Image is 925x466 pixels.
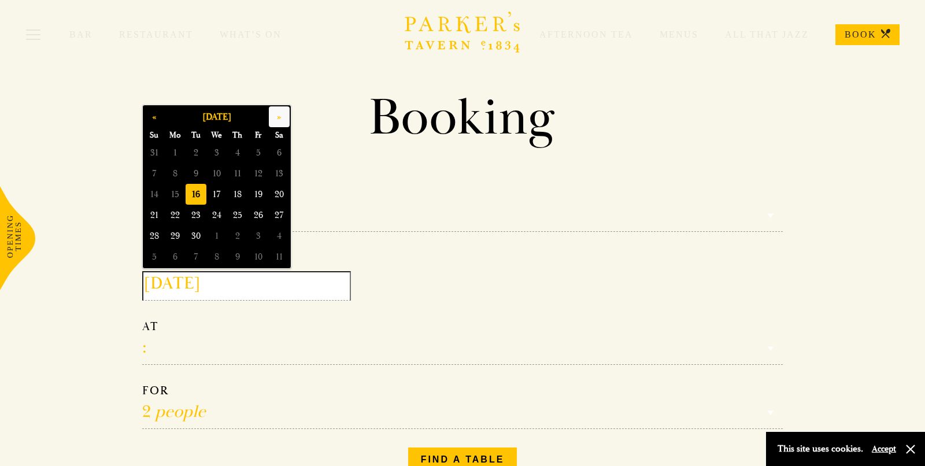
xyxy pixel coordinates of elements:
span: Tu [186,128,206,142]
span: Fr [248,128,269,142]
span: Su [144,128,165,142]
span: 11 [227,163,248,184]
span: 10 [248,246,269,267]
h1: Booking [133,87,792,149]
button: » [269,106,290,127]
button: « [144,106,165,127]
p: This site uses cookies. [778,441,863,457]
span: 31 [144,142,165,163]
span: 9 [227,246,248,267]
span: 17 [206,184,227,205]
span: 26 [248,205,269,225]
button: Accept [872,443,896,454]
span: 2 [186,142,206,163]
span: 10 [206,163,227,184]
span: 8 [206,246,227,267]
span: 13 [269,163,290,184]
span: 27 [269,205,290,225]
span: 29 [165,225,186,246]
span: 23 [186,205,206,225]
span: Mo [165,128,186,142]
span: 2 [227,225,248,246]
span: 6 [269,142,290,163]
span: 22 [165,205,186,225]
button: [DATE] [165,106,269,127]
span: 1 [165,142,186,163]
span: 9 [186,163,206,184]
span: We [206,128,227,142]
span: 12 [248,163,269,184]
span: 3 [206,142,227,163]
span: 8 [165,163,186,184]
button: Close and accept [905,443,916,455]
span: Sa [269,128,290,142]
span: 21 [144,205,165,225]
span: 3 [248,225,269,246]
span: 18 [227,184,248,205]
span: 6 [165,246,186,267]
span: 1 [206,225,227,246]
span: 7 [144,163,165,184]
span: 5 [144,246,165,267]
span: 20 [269,184,290,205]
span: Th [227,128,248,142]
span: 24 [206,205,227,225]
span: 28 [144,225,165,246]
span: 14 [144,184,165,205]
span: 4 [227,142,248,163]
span: 30 [186,225,206,246]
span: 5 [248,142,269,163]
span: 15 [165,184,186,205]
span: 16 [186,184,206,205]
span: 7 [186,246,206,267]
span: 19 [248,184,269,205]
span: 4 [269,225,290,246]
span: 25 [227,205,248,225]
span: 11 [269,246,290,267]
